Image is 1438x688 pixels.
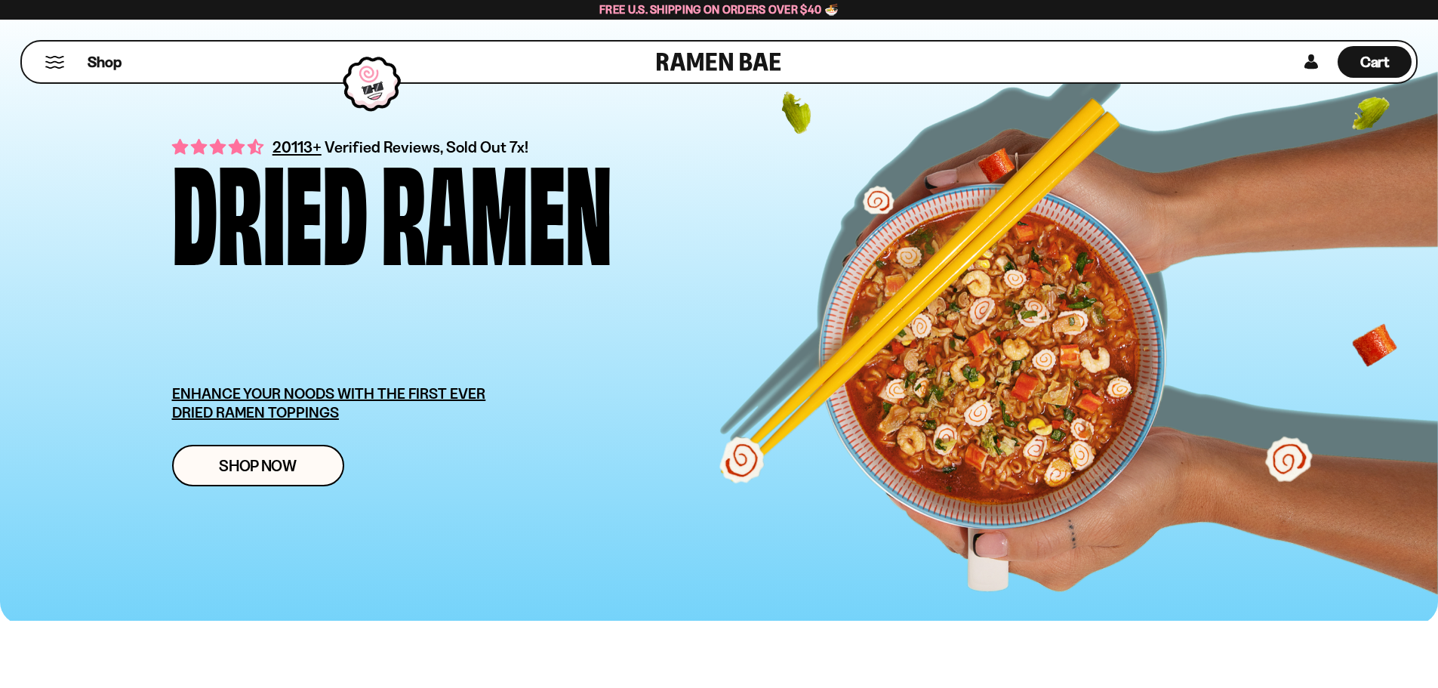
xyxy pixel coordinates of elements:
button: Mobile Menu Trigger [45,56,65,69]
a: Shop [88,46,122,78]
a: Shop Now [172,445,344,486]
span: Shop Now [219,458,297,474]
span: Free U.S. Shipping on Orders over $40 🍜 [599,2,839,17]
div: Cart [1338,42,1412,82]
div: Ramen [381,155,612,258]
span: Shop [88,52,122,73]
span: Cart [1360,53,1390,71]
div: Dried [172,155,368,258]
